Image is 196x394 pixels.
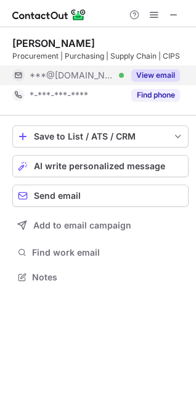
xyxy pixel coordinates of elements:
[32,247,184,258] span: Find work email
[12,244,189,261] button: Find work email
[32,272,184,283] span: Notes
[131,69,180,82] button: Reveal Button
[34,191,81,201] span: Send email
[12,269,189,286] button: Notes
[33,220,131,230] span: Add to email campaign
[12,185,189,207] button: Send email
[12,214,189,237] button: Add to email campaign
[12,7,86,22] img: ContactOut v5.3.10
[12,51,189,62] div: Procurement | Purchasing | Supply Chain | CIPS
[34,161,165,171] span: AI write personalized message
[12,125,189,148] button: save-profile-one-click
[131,89,180,101] button: Reveal Button
[30,70,115,81] span: ***@[DOMAIN_NAME]
[12,155,189,177] button: AI write personalized message
[12,37,95,49] div: [PERSON_NAME]
[34,132,167,141] div: Save to List / ATS / CRM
